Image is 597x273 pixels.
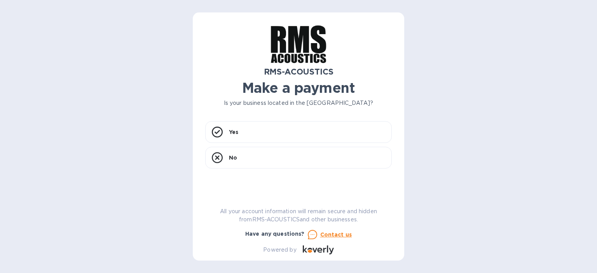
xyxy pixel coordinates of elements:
[229,128,238,136] p: Yes
[263,246,296,254] p: Powered by
[205,99,392,107] p: Is your business located in the [GEOGRAPHIC_DATA]?
[320,231,352,238] u: Contact us
[205,80,392,96] h1: Make a payment
[229,154,237,162] p: No
[264,67,333,77] b: RMS-ACOUSTICS
[205,207,392,224] p: All your account information will remain secure and hidden from RMS-ACOUSTICS and other businesses.
[245,231,305,237] b: Have any questions?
